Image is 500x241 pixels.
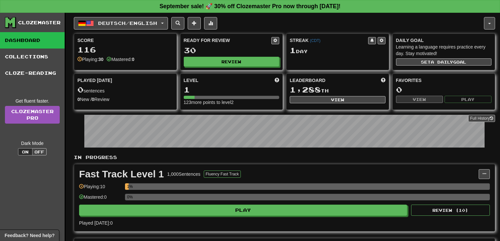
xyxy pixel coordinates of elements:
a: ClozemasterPro [5,106,60,124]
div: 1,000 Sentences [167,171,200,177]
div: Dark Mode [5,140,60,147]
p: In Progress [74,154,495,161]
div: Favorites [396,77,492,84]
div: 123 more points to level 2 [184,99,280,106]
div: New / Review [77,96,173,103]
div: Mastered: [107,56,134,63]
button: On [18,148,32,155]
div: Day [290,46,385,55]
button: Play [79,205,407,216]
a: (CDT) [310,38,320,43]
div: Learning a language requires practice every day. Stay motivated! [396,44,492,57]
button: Seta dailygoal [396,58,492,66]
button: View [396,96,443,103]
div: Ready for Review [184,37,272,44]
div: 1% [127,183,129,190]
div: Playing: 10 [79,183,122,194]
span: 1 [290,46,296,55]
div: 30 [184,46,280,54]
button: More stats [204,17,217,30]
span: Open feedback widget [5,232,54,239]
span: Played [DATE] [77,77,112,84]
div: 0 [396,86,492,94]
div: th [290,86,385,94]
button: Full History [468,115,495,122]
button: Search sentences [171,17,184,30]
div: 116 [77,46,173,54]
div: Mastered: 0 [79,194,122,205]
div: Streak [290,37,368,44]
span: a daily [431,60,453,64]
span: Level [184,77,198,84]
span: Played [DATE]: 0 [79,220,113,226]
div: Playing: [77,56,103,63]
button: Off [32,148,47,155]
strong: 0 [92,97,94,102]
div: Get fluent faster. [5,98,60,104]
div: sentences [77,86,173,94]
button: Review [184,57,280,67]
button: Review (10) [411,205,490,216]
button: Add sentence to collection [188,17,201,30]
button: Deutsch/English [74,17,168,30]
button: Play [445,96,491,103]
button: View [290,96,385,103]
div: Fast Track Level 1 [79,169,164,179]
span: Deutsch / English [98,20,157,26]
button: Fluency Fast Track [204,171,241,178]
div: Clozemaster [18,19,61,26]
span: Leaderboard [290,77,325,84]
span: Score more points to level up [275,77,279,84]
div: Daily Goal [396,37,492,44]
div: Score [77,37,173,44]
strong: 30 [98,57,104,62]
span: 1,288 [290,85,321,94]
span: This week in points, UTC [381,77,385,84]
strong: September sale! 🚀 30% off Clozemaster Pro now through [DATE]! [159,3,341,10]
div: 1 [184,86,280,94]
strong: 0 [132,57,135,62]
strong: 0 [77,97,80,102]
span: 0 [77,85,84,94]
